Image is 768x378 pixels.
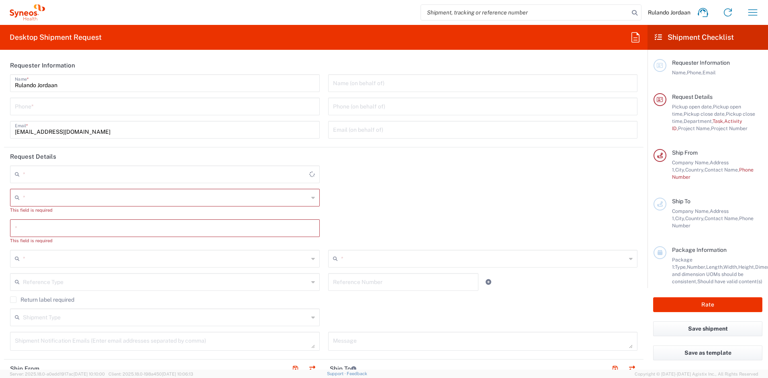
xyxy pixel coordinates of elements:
button: Save shipment [653,321,762,336]
span: City, [675,215,685,221]
span: Contact Name, [705,167,739,173]
button: Rate [653,297,762,312]
span: Task, [713,118,724,124]
span: Package Information [672,247,727,253]
span: Company Name, [672,159,710,166]
span: City, [675,167,685,173]
label: Return label required [10,296,74,303]
span: [DATE] 10:10:00 [74,372,105,376]
span: Pickup open date, [672,104,713,110]
h2: Request Details [10,153,56,161]
span: Pickup close date, [684,111,726,117]
span: Ship From [672,149,698,156]
span: Project Number [711,125,748,131]
span: Company Name, [672,208,710,214]
span: Copyright © [DATE]-[DATE] Agistix Inc., All Rights Reserved [635,370,758,378]
h2: Shipment Checklist [655,33,734,42]
span: Requester Information [672,59,730,66]
span: Country, [685,215,705,221]
h2: Ship To [330,365,356,373]
span: Ship To [672,198,690,204]
button: Save as template [653,345,762,360]
span: Project Name, [678,125,711,131]
span: Type, [675,264,687,270]
h2: Ship From [10,365,39,373]
a: Feedback [347,371,367,376]
span: Package 1: [672,257,692,270]
span: Contact Name, [705,215,739,221]
span: Should have valid content(s) [697,278,762,284]
span: Name, [672,69,687,76]
span: Client: 2025.18.0-198a450 [108,372,193,376]
span: Height, [738,264,755,270]
span: Country, [685,167,705,173]
div: This field is required [10,237,320,244]
div: This field is required [10,206,320,214]
span: Rulando Jordaan [648,9,690,16]
a: Support [327,371,347,376]
h2: Desktop Shipment Request [10,33,102,42]
span: Width, [723,264,738,270]
input: Shipment, tracking or reference number [421,5,629,20]
span: Request Details [672,94,713,100]
span: Phone, [687,69,703,76]
a: Add Reference [483,276,494,288]
span: Server: 2025.18.0-a0edd1917ac [10,372,105,376]
span: Length, [706,264,723,270]
span: Email [703,69,716,76]
span: [DATE] 10:06:13 [162,372,193,376]
h2: Requester Information [10,61,75,69]
span: Department, [684,118,713,124]
span: Number, [687,264,706,270]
